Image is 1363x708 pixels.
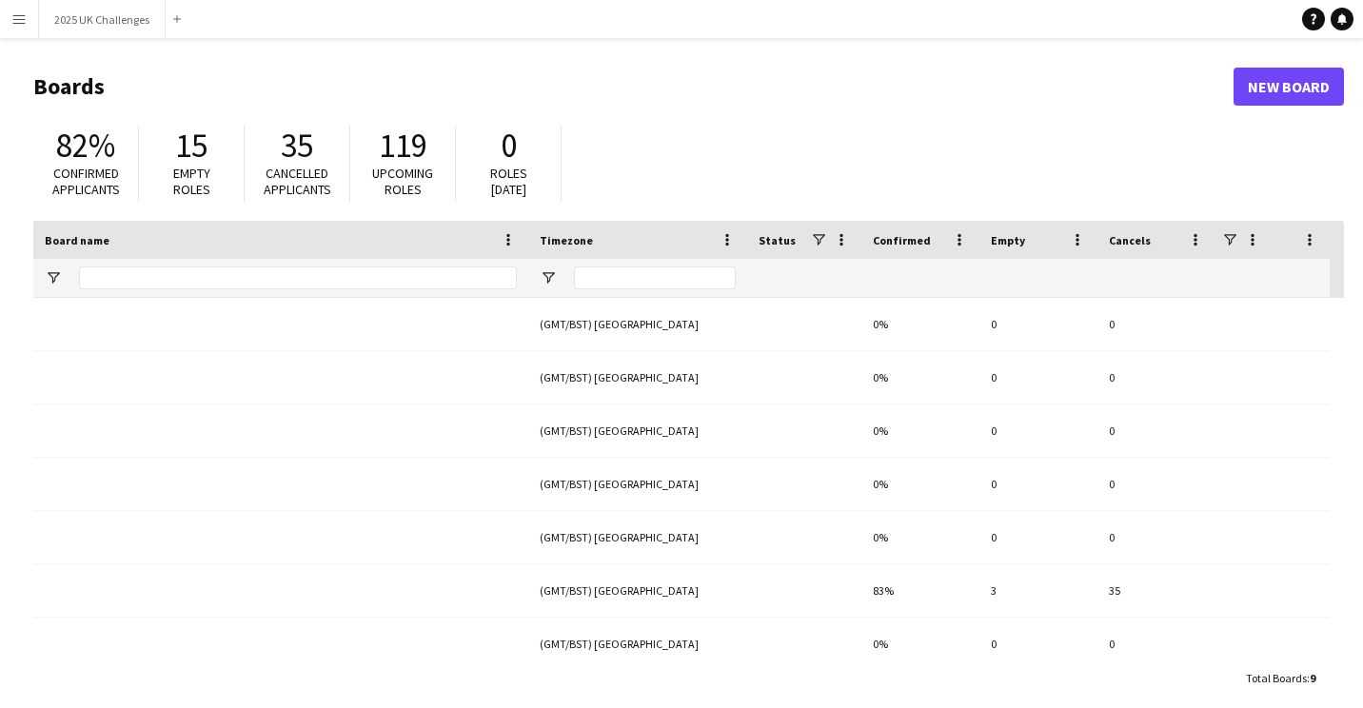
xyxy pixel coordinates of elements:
[173,165,210,198] span: Empty roles
[861,511,979,563] div: 0%
[528,511,747,563] div: (GMT/BST) [GEOGRAPHIC_DATA]
[991,233,1025,247] span: Empty
[979,404,1097,457] div: 0
[1097,351,1215,403] div: 0
[861,351,979,403] div: 0%
[528,564,747,617] div: (GMT/BST) [GEOGRAPHIC_DATA]
[861,564,979,617] div: 83%
[979,298,1097,350] div: 0
[372,165,433,198] span: Upcoming roles
[574,266,736,289] input: Timezone Filter Input
[1310,671,1315,685] span: 9
[501,125,517,167] span: 0
[33,72,1234,101] h1: Boards
[39,1,166,38] button: 2025 UK Challenges
[528,298,747,350] div: (GMT/BST) [GEOGRAPHIC_DATA]
[79,266,517,289] input: Board name Filter Input
[873,233,931,247] span: Confirmed
[540,233,593,247] span: Timezone
[861,618,979,670] div: 0%
[45,269,62,286] button: Open Filter Menu
[264,165,331,198] span: Cancelled applicants
[281,125,313,167] span: 35
[56,125,115,167] span: 82%
[979,564,1097,617] div: 3
[540,269,557,286] button: Open Filter Menu
[979,458,1097,510] div: 0
[979,511,1097,563] div: 0
[1097,618,1215,670] div: 0
[52,165,120,198] span: Confirmed applicants
[1097,458,1215,510] div: 0
[979,618,1097,670] div: 0
[528,618,747,670] div: (GMT/BST) [GEOGRAPHIC_DATA]
[1097,298,1215,350] div: 0
[1109,233,1151,247] span: Cancels
[1097,404,1215,457] div: 0
[861,458,979,510] div: 0%
[379,125,427,167] span: 119
[861,404,979,457] div: 0%
[490,165,527,198] span: Roles [DATE]
[1246,671,1307,685] span: Total Boards
[528,404,747,457] div: (GMT/BST) [GEOGRAPHIC_DATA]
[979,351,1097,403] div: 0
[861,298,979,350] div: 0%
[1234,68,1344,106] a: New Board
[45,233,109,247] span: Board name
[1097,564,1215,617] div: 35
[175,125,207,167] span: 15
[528,458,747,510] div: (GMT/BST) [GEOGRAPHIC_DATA]
[1246,659,1315,697] div: :
[1097,511,1215,563] div: 0
[528,351,747,403] div: (GMT/BST) [GEOGRAPHIC_DATA]
[759,233,796,247] span: Status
